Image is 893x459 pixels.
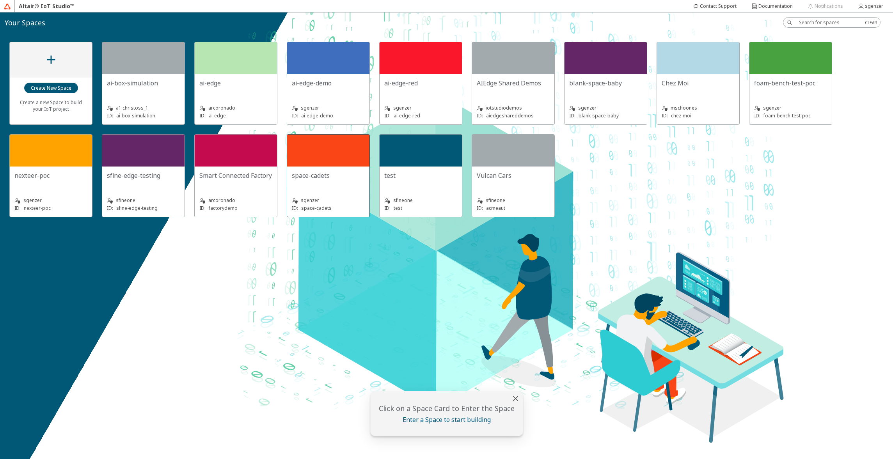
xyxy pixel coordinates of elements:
[292,79,365,87] unity-typography: ai-edge-demo
[199,205,206,211] p: ID:
[24,205,51,211] p: nexteer-poc
[394,205,402,211] p: test
[384,79,457,87] unity-typography: ai-edge-red
[384,197,457,204] unity-typography: sfineone
[107,79,180,87] unity-typography: ai-box-simulation
[384,112,391,119] p: ID:
[14,171,87,180] unity-typography: nexteer-poc
[107,104,180,112] unity-typography: a1:christoss_1
[754,79,827,87] unity-typography: foam-bench-test-poc
[14,205,21,211] p: ID:
[763,112,811,119] p: foam-bench-test-poc
[292,171,365,180] unity-typography: space-cadets
[486,205,505,211] p: acmeaut
[116,205,158,211] p: sfine-edge-testing
[107,112,113,119] p: ID:
[477,197,550,204] unity-typography: sfineone
[107,205,113,211] p: ID:
[14,197,87,204] unity-typography: sgenzer
[477,104,550,112] unity-typography: iotstudiodemos
[107,197,180,204] unity-typography: sfineone
[209,112,226,119] p: ai-edge
[14,94,87,117] unity-typography: Create a new Space to build your IoT project
[292,197,365,204] unity-typography: sgenzer
[569,112,575,119] p: ID:
[486,112,534,119] p: aiedgeshareddemos
[107,171,180,180] unity-typography: sfine-edge-testing
[394,112,420,119] p: ai-edge-red
[662,112,668,119] p: ID:
[477,171,550,180] unity-typography: Vulcan Cars
[292,112,298,119] p: ID:
[569,104,642,112] unity-typography: sgenzer
[384,205,391,211] p: ID:
[384,171,457,180] unity-typography: test
[199,79,272,87] unity-typography: ai-edge
[754,104,827,112] unity-typography: sgenzer
[199,112,206,119] p: ID:
[199,171,272,180] unity-typography: Smart Connected Factory
[384,104,457,112] unity-typography: sgenzer
[199,104,272,112] unity-typography: arcoronado
[569,79,642,87] unity-typography: blank-space-baby
[209,205,238,211] p: factorydemo
[477,112,483,119] p: ID:
[662,79,735,87] unity-typography: Chez Moi
[662,104,735,112] unity-typography: mschoones
[301,112,333,119] p: ai-edge-demo
[116,112,155,119] p: ai-box-simulation
[199,197,272,204] unity-typography: arcoronado
[375,415,518,424] unity-typography: Enter a Space to start building
[292,205,298,211] p: ID:
[671,112,691,119] p: chez-moi
[579,112,619,119] p: blank-space-baby
[375,404,518,413] unity-typography: Click on a Space Card to Enter the Space
[477,79,550,87] unity-typography: AIEdge Shared Demos
[754,112,760,119] p: ID:
[301,205,332,211] p: space-cadets
[477,205,483,211] p: ID:
[292,104,365,112] unity-typography: sgenzer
